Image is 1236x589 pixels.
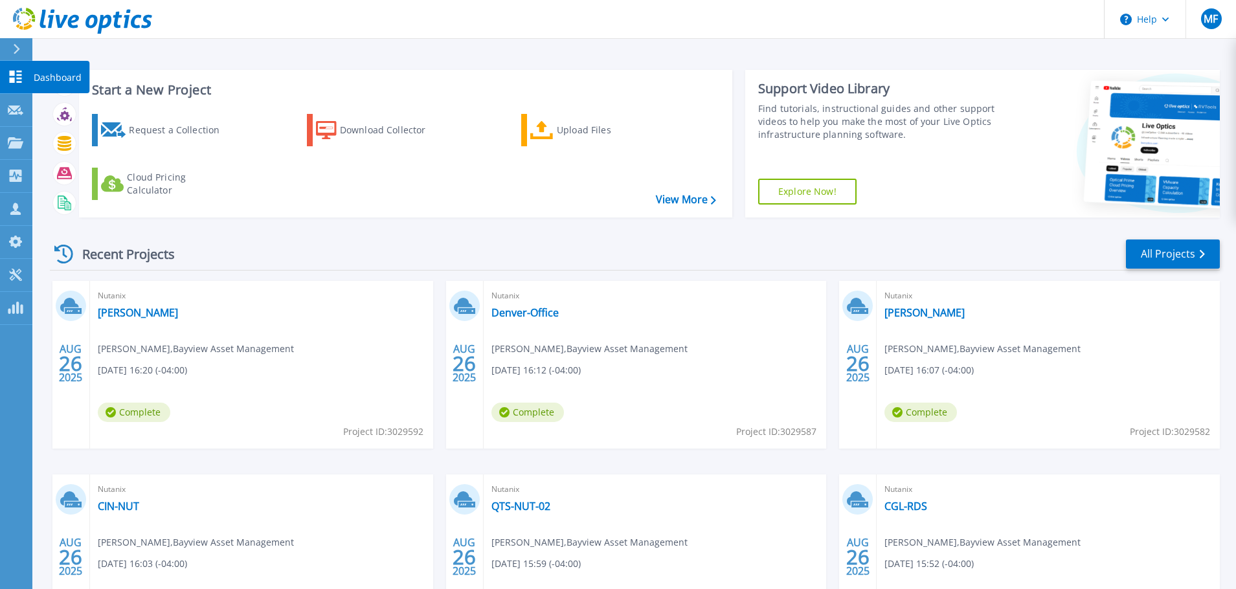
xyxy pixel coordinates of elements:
[98,403,170,422] span: Complete
[846,551,870,562] span: 26
[884,535,1081,550] span: [PERSON_NAME] , Bayview Asset Management
[491,557,581,571] span: [DATE] 15:59 (-04:00)
[884,289,1212,303] span: Nutanix
[98,289,425,303] span: Nutanix
[758,179,857,205] a: Explore Now!
[98,306,178,319] a: [PERSON_NAME]
[92,168,236,200] a: Cloud Pricing Calculator
[884,500,927,513] a: CGL-RDS
[307,114,451,146] a: Download Collector
[98,500,139,513] a: CIN-NUT
[491,306,559,319] a: Denver-Office
[340,117,444,143] div: Download Collector
[846,533,870,581] div: AUG 2025
[491,482,819,496] span: Nutanix
[884,306,965,319] a: [PERSON_NAME]
[92,114,236,146] a: Request a Collection
[884,403,957,422] span: Complete
[884,342,1081,356] span: [PERSON_NAME] , Bayview Asset Management
[34,61,82,94] p: Dashboard
[758,102,1000,141] div: Find tutorials, instructional guides and other support videos to help you make the most of your L...
[58,340,83,387] div: AUG 2025
[491,363,581,377] span: [DATE] 16:12 (-04:00)
[491,535,688,550] span: [PERSON_NAME] , Bayview Asset Management
[343,425,423,439] span: Project ID: 3029592
[1126,239,1220,269] a: All Projects
[59,551,82,562] span: 26
[1130,425,1210,439] span: Project ID: 3029582
[656,194,716,206] a: View More
[92,83,715,97] h3: Start a New Project
[491,289,819,303] span: Nutanix
[736,425,816,439] span: Project ID: 3029587
[98,342,294,356] span: [PERSON_NAME] , Bayview Asset Management
[98,482,425,496] span: Nutanix
[884,363,974,377] span: [DATE] 16:07 (-04:00)
[884,557,974,571] span: [DATE] 15:52 (-04:00)
[58,533,83,581] div: AUG 2025
[846,340,870,387] div: AUG 2025
[491,342,688,356] span: [PERSON_NAME] , Bayview Asset Management
[758,80,1000,97] div: Support Video Library
[50,238,192,270] div: Recent Projects
[59,358,82,369] span: 26
[846,358,870,369] span: 26
[884,482,1212,496] span: Nutanix
[129,117,232,143] div: Request a Collection
[521,114,666,146] a: Upload Files
[453,358,476,369] span: 26
[491,500,550,513] a: QTS-NUT-02
[491,403,564,422] span: Complete
[98,557,187,571] span: [DATE] 16:03 (-04:00)
[453,551,476,562] span: 26
[557,117,660,143] div: Upload Files
[452,340,477,387] div: AUG 2025
[452,533,477,581] div: AUG 2025
[98,535,294,550] span: [PERSON_NAME] , Bayview Asset Management
[127,171,230,197] div: Cloud Pricing Calculator
[1204,14,1218,24] span: MF
[98,363,187,377] span: [DATE] 16:20 (-04:00)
